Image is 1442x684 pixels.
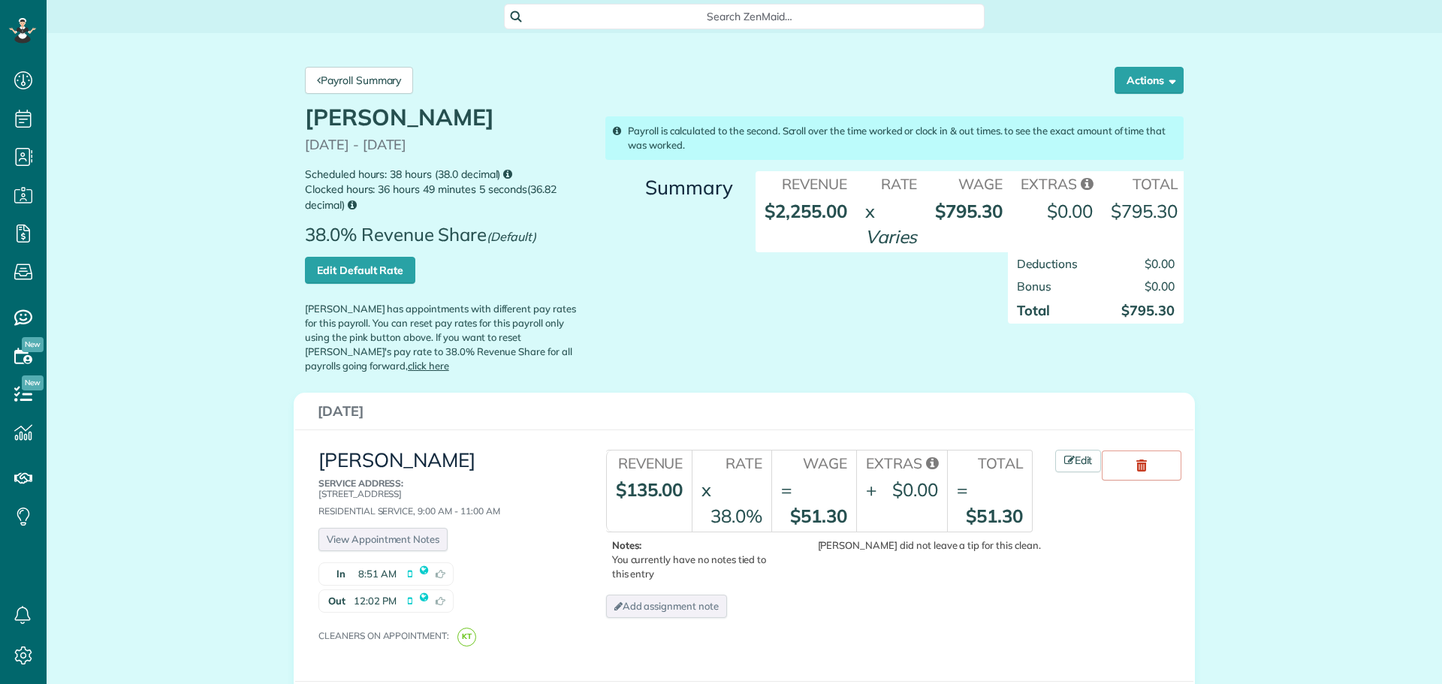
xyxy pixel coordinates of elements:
a: [PERSON_NAME] [318,447,475,472]
a: click here [408,360,449,372]
span: $0.00 [1145,279,1175,294]
h3: Summary [605,177,733,199]
span: New [22,337,44,352]
b: Notes: [612,539,642,551]
div: + [866,477,876,502]
th: Rate [692,450,771,474]
div: Residential Service, 9:00 AM - 11:00 AM [318,478,572,516]
span: New [22,375,44,390]
span: $0.00 [1145,256,1175,271]
div: = [781,477,792,502]
strong: $795.30 [1111,200,1178,222]
th: Total [947,450,1032,474]
a: Edit [1055,450,1102,472]
p: You currently have no notes tied to this entry [612,538,780,581]
strong: In [319,563,349,585]
span: Deductions [1017,256,1078,271]
span: Bonus [1017,279,1051,294]
th: Wage [926,171,1012,194]
a: View Appointment Notes [318,528,448,551]
div: $0.00 [892,477,938,502]
span: Cleaners on appointment: [318,630,455,641]
button: Actions [1115,67,1184,94]
span: KT [457,628,476,646]
em: Varies [865,225,918,248]
strong: $2,255.00 [765,200,847,222]
span: 38.0% Revenue Share [305,224,544,256]
p: [PERSON_NAME] has appointments with different pay rates for this payroll. You can reset pay rates... [305,284,589,373]
div: 38.0% [710,503,762,529]
th: Extras [1012,171,1102,194]
th: Revenue [756,171,856,194]
div: x [701,477,711,502]
div: $0.00 [1047,198,1093,224]
strong: $795.30 [935,200,1003,222]
th: Revenue [606,450,692,474]
h1: [PERSON_NAME] [305,105,589,130]
span: 12:02 PM [354,594,397,608]
div: x [865,198,875,224]
p: [STREET_ADDRESS] [318,478,572,498]
p: [DATE] - [DATE] [305,137,589,152]
th: Extras [856,450,947,474]
em: (Default) [487,229,536,244]
small: Scheduled hours: 38 hours (38.0 decimal) Clocked hours: 36 hours 49 minutes 5 seconds(36.82 decimal) [305,167,589,213]
div: [PERSON_NAME] did not leave a tip for this clean. [784,538,1041,553]
h3: [DATE] [318,404,1171,419]
th: Total [1102,171,1187,194]
a: Edit Default Rate [305,257,415,284]
a: Payroll Summary [305,67,413,94]
div: Payroll is calculated to the second. Scroll over the time worked or clock in & out times. to see ... [605,116,1184,160]
strong: Total [1017,302,1050,319]
span: 8:51 AM [358,567,397,581]
th: Rate [856,171,927,194]
strong: $795.30 [1121,302,1175,319]
b: Service Address: [318,478,403,489]
strong: $51.30 [790,505,847,527]
th: Wage [771,450,856,474]
strong: $135.00 [616,478,683,501]
strong: Out [319,590,349,612]
div: = [957,477,967,502]
a: Add assignment note [606,595,727,618]
strong: $51.30 [966,505,1023,527]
